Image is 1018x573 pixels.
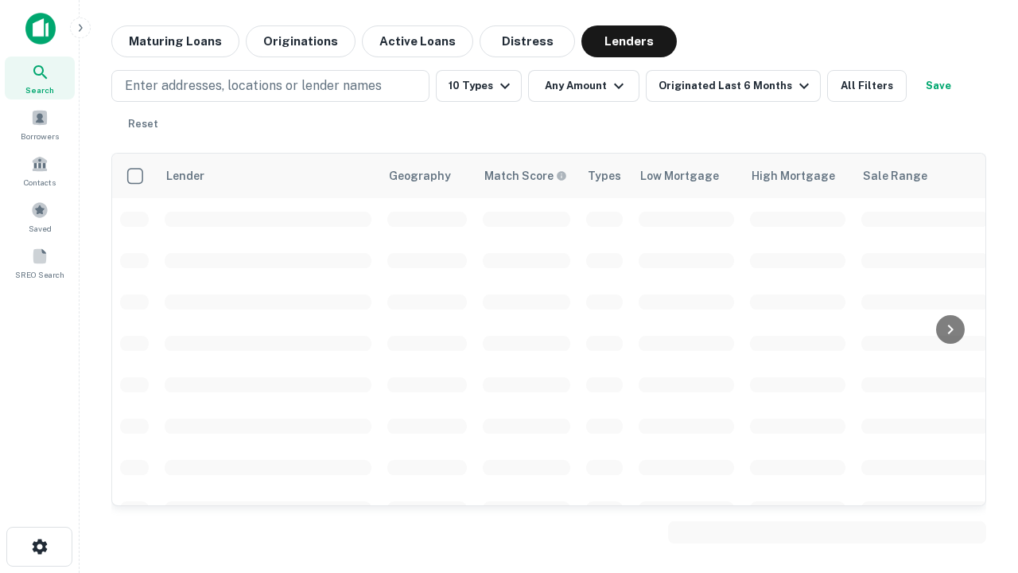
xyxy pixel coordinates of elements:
button: Active Loans [362,25,473,57]
button: 10 Types [436,70,522,102]
th: Sale Range [853,154,997,198]
th: Lender [157,154,379,198]
button: Distress [480,25,575,57]
span: Search [25,84,54,96]
button: Lenders [581,25,677,57]
p: Enter addresses, locations or lender names [125,76,382,95]
a: Borrowers [5,103,75,146]
div: Types [588,166,621,185]
div: Capitalize uses an advanced AI algorithm to match your search with the best lender. The match sco... [484,167,567,185]
h6: Match Score [484,167,564,185]
button: Enter addresses, locations or lender names [111,70,429,102]
button: Originations [246,25,356,57]
div: Low Mortgage [640,166,719,185]
button: All Filters [827,70,907,102]
a: Contacts [5,149,75,192]
a: Search [5,57,75,99]
div: Originated Last 6 Months [659,76,814,95]
span: Saved [29,222,52,235]
iframe: Chat Widget [938,395,1018,471]
div: Lender [166,166,204,185]
a: Saved [5,195,75,238]
span: SREO Search [15,268,64,281]
button: Maturing Loans [111,25,239,57]
th: Geography [379,154,475,198]
a: SREO Search [5,241,75,284]
span: Borrowers [21,130,59,142]
button: Any Amount [528,70,639,102]
th: Types [578,154,631,198]
div: High Mortgage [752,166,835,185]
img: capitalize-icon.png [25,13,56,45]
span: Contacts [24,176,56,189]
button: Save your search to get updates of matches that match your search criteria. [913,70,964,102]
div: Geography [389,166,451,185]
th: Capitalize uses an advanced AI algorithm to match your search with the best lender. The match sco... [475,154,578,198]
th: High Mortgage [742,154,853,198]
button: Reset [118,108,169,140]
div: Sale Range [863,166,927,185]
button: Originated Last 6 Months [646,70,821,102]
th: Low Mortgage [631,154,742,198]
